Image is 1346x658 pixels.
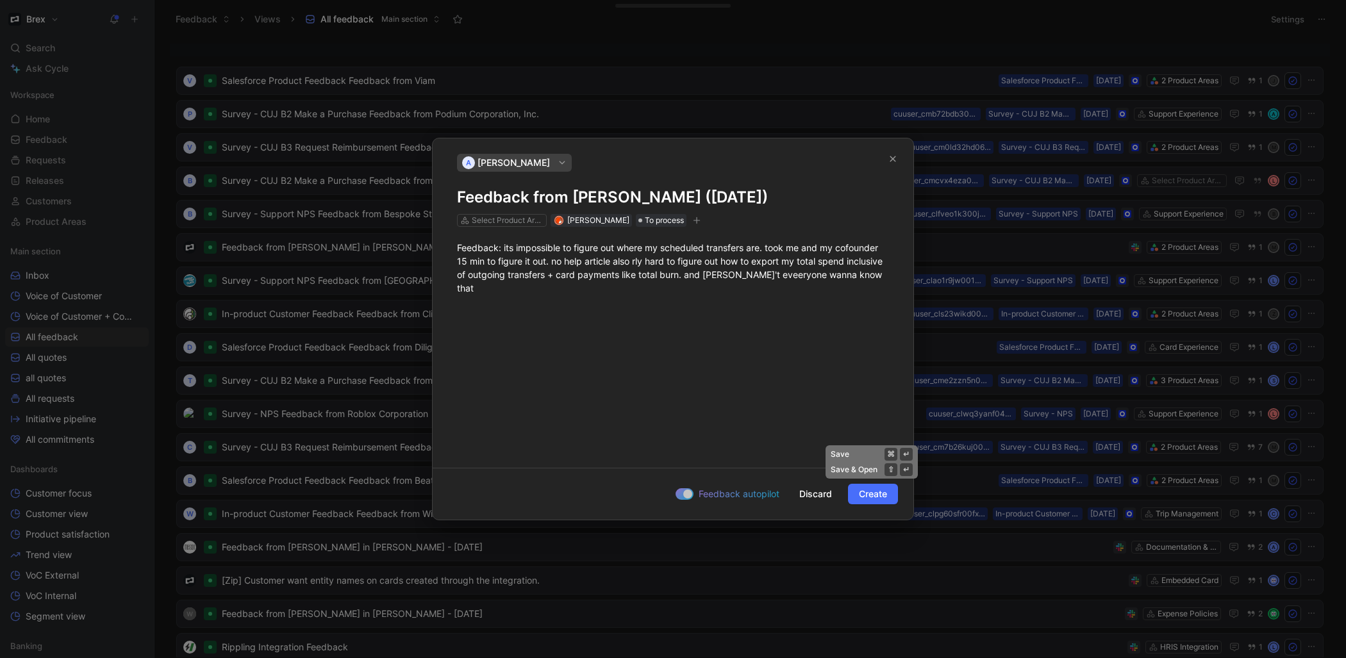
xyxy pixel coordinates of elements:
[472,214,544,227] div: Select Product Areas
[672,486,783,502] button: Feedback autopilot
[636,214,686,227] div: To process
[859,486,887,502] span: Create
[555,217,562,224] img: avatar
[457,154,572,172] button: A[PERSON_NAME]
[645,214,684,227] span: To process
[457,187,889,208] h1: Feedback from [PERSON_NAME] ([DATE])
[457,242,885,293] span: Feedback: its impossible to figure out where my scheduled transfers are. took me and my cofounder...
[478,155,550,170] span: [PERSON_NAME]
[848,484,898,504] button: Create
[799,486,832,502] span: Discard
[699,486,779,502] span: Feedback autopilot
[567,215,629,225] span: [PERSON_NAME]
[462,156,475,169] div: A
[788,484,843,504] button: Discard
